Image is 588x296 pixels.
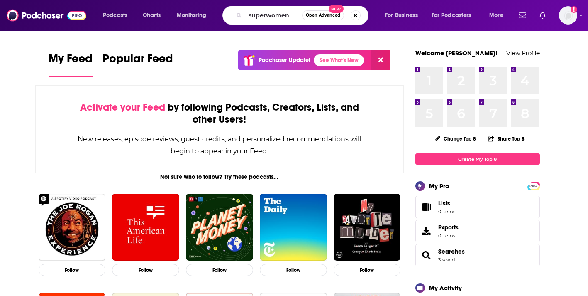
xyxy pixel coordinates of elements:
span: PRO [529,183,539,189]
span: Lists [438,200,450,207]
img: My Favorite Murder with Karen Kilgariff and Georgia Hardstark [334,194,401,261]
div: My Pro [429,182,449,190]
a: Exports [415,220,540,242]
span: More [489,10,503,21]
a: Show notifications dropdown [536,8,549,22]
img: User Profile [559,6,577,25]
span: Popular Feed [102,52,173,71]
button: Follow [260,264,327,276]
span: Open Advanced [306,13,340,17]
span: My Feed [49,52,93,71]
img: This American Life [112,194,179,261]
button: open menu [379,9,428,22]
span: Exports [418,225,435,237]
div: New releases, episode reviews, guest credits, and personalized recommendations will begin to appe... [77,133,362,157]
input: Search podcasts, credits, & more... [245,9,302,22]
button: Follow [112,264,179,276]
img: The Joe Rogan Experience [39,194,106,261]
span: 0 items [438,209,455,215]
span: Exports [438,224,459,231]
a: Create My Top 8 [415,153,540,165]
div: Not sure who to follow? Try these podcasts... [35,173,404,180]
button: Open AdvancedNew [302,10,344,20]
a: Lists [415,196,540,218]
button: open menu [483,9,514,22]
img: Planet Money [186,194,253,261]
span: Monitoring [177,10,206,21]
button: Follow [186,264,253,276]
button: open menu [171,9,217,22]
a: 3 saved [438,257,455,263]
a: Popular Feed [102,52,173,77]
img: The Daily [260,194,327,261]
button: Share Top 8 [488,131,525,147]
span: Logged in as sophiak [559,6,577,25]
span: Lists [438,200,455,207]
div: Search podcasts, credits, & more... [230,6,376,25]
button: Change Top 8 [430,133,481,144]
span: Activate your Feed [80,101,165,113]
a: PRO [529,183,539,189]
a: My Feed [49,52,93,77]
a: View Profile [506,49,540,57]
span: New [329,5,344,13]
div: My Activity [429,284,462,292]
span: Podcasts [103,10,127,21]
button: Follow [334,264,401,276]
button: open menu [97,9,138,22]
a: Show notifications dropdown [515,8,529,22]
span: Searches [415,244,540,266]
span: For Business [385,10,418,21]
span: For Podcasters [432,10,471,21]
a: Searches [438,248,465,255]
span: 0 items [438,233,459,239]
svg: Add a profile image [571,6,577,13]
button: Follow [39,264,106,276]
img: Podchaser - Follow, Share and Rate Podcasts [7,7,86,23]
span: Lists [418,201,435,213]
a: Welcome [PERSON_NAME]! [415,49,498,57]
a: Searches [418,249,435,261]
button: Show profile menu [559,6,577,25]
p: Podchaser Update! [259,57,310,64]
div: by following Podcasts, Creators, Lists, and other Users! [77,101,362,126]
a: Charts [137,9,166,22]
a: See What's New [314,54,364,66]
span: Charts [143,10,161,21]
button: open menu [426,9,483,22]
